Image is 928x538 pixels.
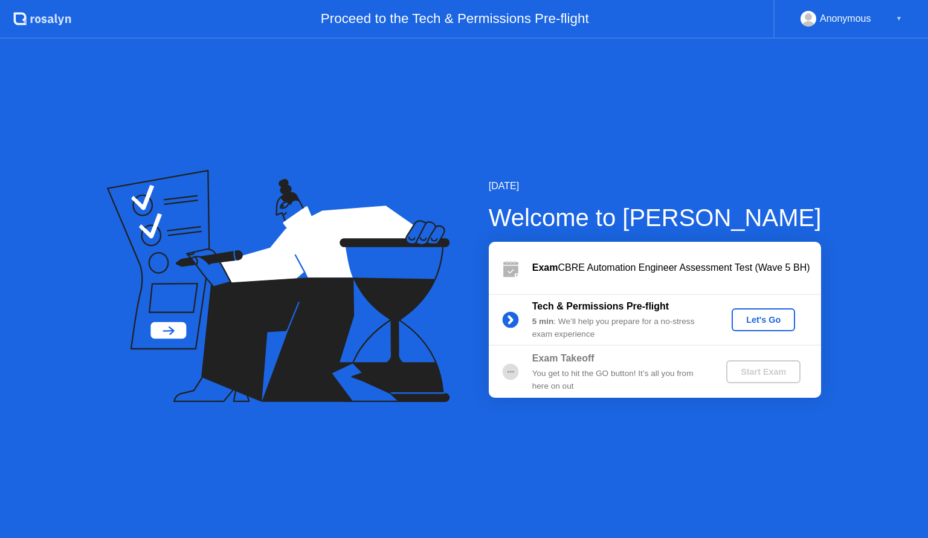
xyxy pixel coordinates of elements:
div: Start Exam [731,367,796,377]
b: Exam [532,262,558,273]
div: CBRE Automation Engineer Assessment Test (Wave 5 BH) [532,261,821,275]
div: Welcome to [PERSON_NAME] [489,199,822,236]
div: : We’ll help you prepare for a no-stress exam experience [532,316,706,340]
button: Let's Go [732,308,795,331]
div: ▼ [896,11,902,27]
div: Anonymous [820,11,871,27]
b: Exam Takeoff [532,353,594,363]
div: [DATE] [489,179,822,193]
div: You get to hit the GO button! It’s all you from here on out [532,368,706,392]
b: 5 min [532,317,554,326]
b: Tech & Permissions Pre-flight [532,301,669,311]
button: Start Exam [726,360,801,383]
div: Let's Go [736,315,790,325]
